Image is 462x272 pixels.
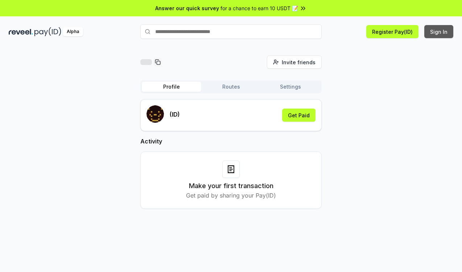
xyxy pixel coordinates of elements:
h3: Make your first transaction [189,181,273,191]
button: Sign In [424,25,453,38]
button: Settings [261,82,320,92]
button: Get Paid [282,109,315,122]
button: Register Pay(ID) [366,25,418,38]
button: Profile [142,82,201,92]
button: Invite friends [267,56,322,69]
p: Get paid by sharing your Pay(ID) [186,191,276,200]
div: Alpha [63,27,83,36]
p: (ID) [170,110,180,119]
span: Answer our quick survey [155,4,219,12]
span: for a chance to earn 10 USDT 📝 [220,4,298,12]
button: Routes [201,82,261,92]
h2: Activity [140,137,322,146]
img: pay_id [34,27,61,36]
img: reveel_dark [9,27,33,36]
span: Invite friends [282,58,315,66]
